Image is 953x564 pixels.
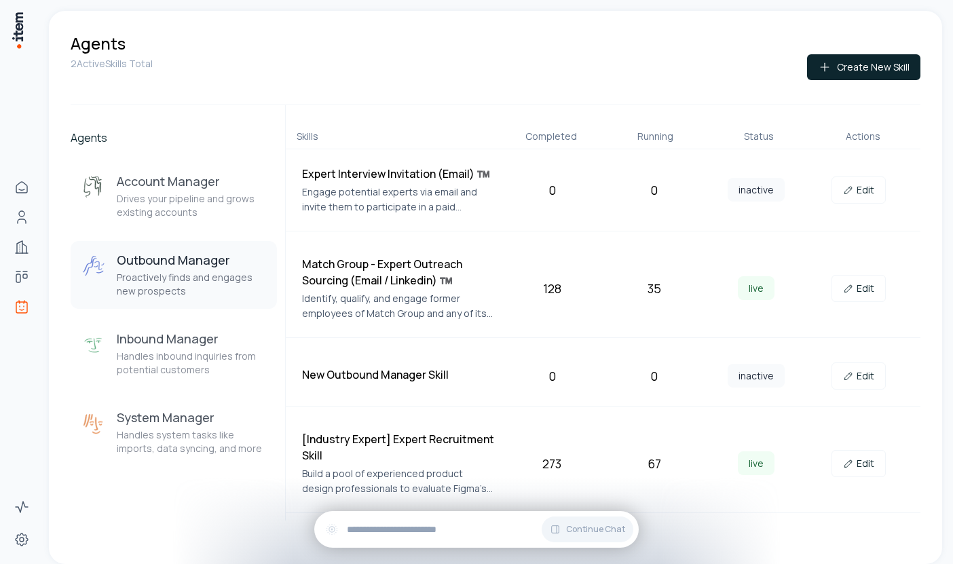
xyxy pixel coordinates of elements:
[302,291,496,321] p: Identify, qualify, and engage former employees of Match Group and any of its subsidiary brands (e...
[71,57,153,71] p: 2 Active Skills Total
[71,130,277,146] h2: Agents
[8,204,35,231] a: People
[71,398,277,466] button: System ManagerSystem ManagerHandles system tasks like imports, data syncing, and more
[297,130,493,143] div: Skills
[11,11,24,50] img: Item Brain Logo
[302,256,496,288] h4: Match Group - Expert Outreach Sourcing (Email / Linkedin) ™️
[609,181,700,200] div: 0
[8,493,35,521] a: Activity
[831,275,886,302] a: Edit
[71,320,277,388] button: Inbound ManagerInbound ManagerHandles inbound inquiries from potential customers
[8,293,35,320] a: Agents
[71,241,277,309] button: Outbound ManagerOutbound ManagerProactively finds and engages new prospects
[609,366,700,386] div: 0
[8,233,35,261] a: Companies
[817,130,910,143] div: Actions
[117,331,266,347] h3: Inbound Manager
[807,54,920,80] button: Create New Skill
[713,130,806,143] div: Status
[81,255,106,279] img: Outbound Manager
[506,454,598,473] div: 273
[831,450,886,477] a: Edit
[8,263,35,290] a: Deals
[117,271,266,298] p: Proactively finds and engages new prospects
[738,451,774,475] span: live
[609,279,700,298] div: 35
[728,364,785,388] span: inactive
[302,166,496,182] h4: Expert Interview Invitation (Email) ™️
[831,176,886,204] a: Edit
[504,130,597,143] div: Completed
[314,511,639,548] div: Continue Chat
[506,279,598,298] div: 128
[117,252,266,268] h3: Outbound Manager
[542,516,633,542] button: Continue Chat
[71,162,277,230] button: Account ManagerAccount ManagerDrives your pipeline and grows existing accounts
[8,526,35,553] a: Settings
[831,362,886,390] a: Edit
[302,366,496,383] h4: New Outbound Manager Skill
[117,350,266,377] p: Handles inbound inquiries from potential customers
[728,178,785,202] span: inactive
[117,428,266,455] p: Handles system tasks like imports, data syncing, and more
[117,173,266,189] h3: Account Manager
[506,181,598,200] div: 0
[738,276,774,300] span: live
[81,176,106,200] img: Account Manager
[302,185,496,214] p: Engage potential experts via email and invite them to participate in a paid interview related to ...
[302,431,496,464] h4: [Industry Expert] Expert Recruitment Skill
[117,192,266,219] p: Drives your pipeline and grows existing accounts
[302,466,496,496] p: Build a pool of experienced product design professionals to evaluate Figma's competitive position...
[608,130,701,143] div: Running
[117,409,266,426] h3: System Manager
[71,33,126,54] h1: Agents
[506,366,598,386] div: 0
[609,454,700,473] div: 67
[81,412,106,436] img: System Manager
[81,333,106,358] img: Inbound Manager
[566,524,625,535] span: Continue Chat
[8,174,35,201] a: Home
